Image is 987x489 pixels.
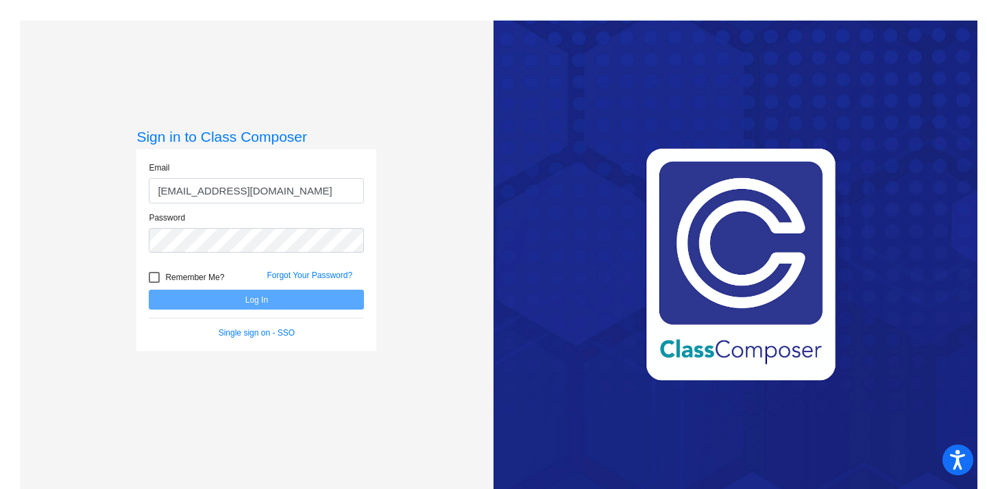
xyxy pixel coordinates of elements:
[267,271,352,280] a: Forgot Your Password?
[165,269,224,286] span: Remember Me?
[136,128,376,145] h3: Sign in to Class Composer
[219,328,295,338] a: Single sign on - SSO
[149,290,364,310] button: Log In
[149,212,185,224] label: Password
[149,162,169,174] label: Email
